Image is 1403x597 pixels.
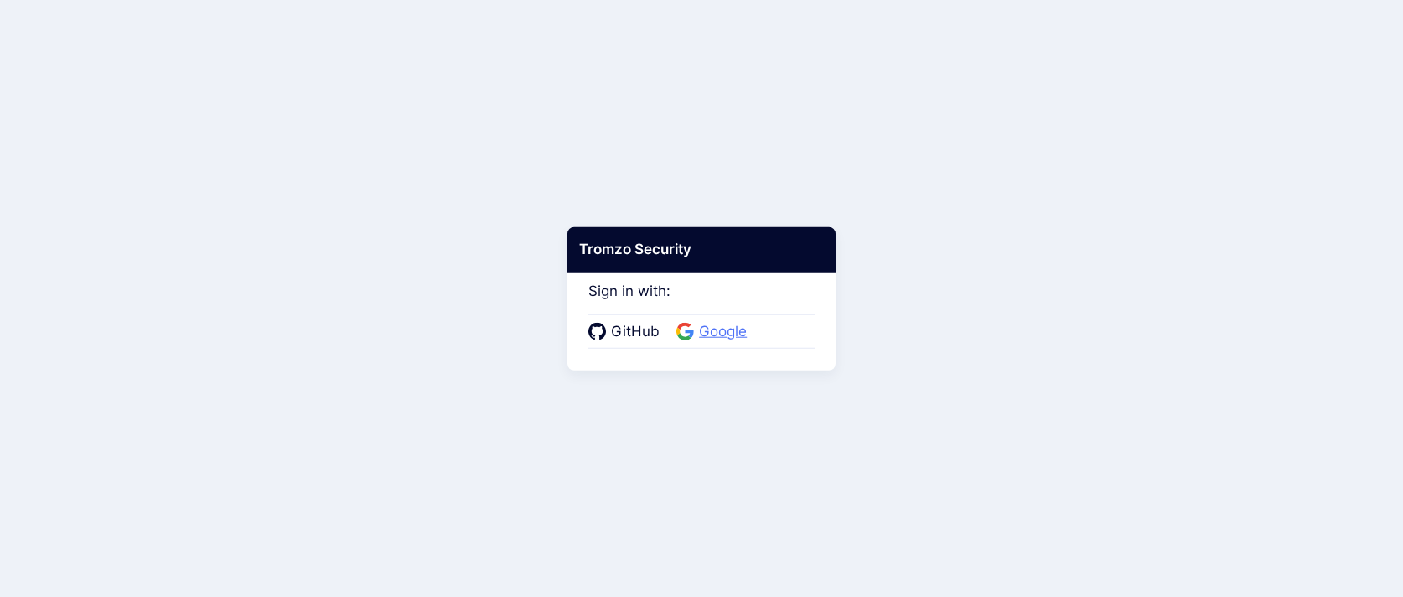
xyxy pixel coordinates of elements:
span: Google [694,321,752,343]
span: GitHub [606,321,665,343]
div: Tromzo Security [567,227,836,273]
a: GitHub [588,321,665,343]
a: Google [676,321,752,343]
div: Sign in with: [588,260,815,349]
